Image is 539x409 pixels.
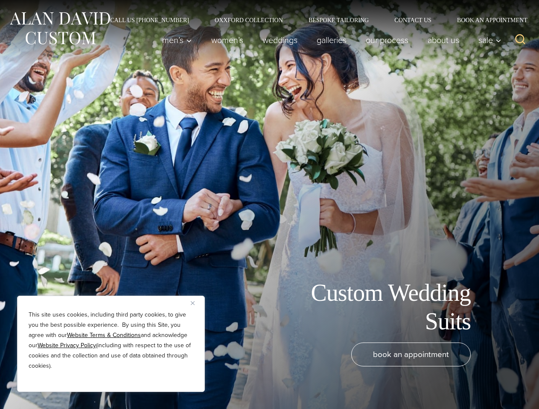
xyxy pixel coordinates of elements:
[253,32,307,49] a: weddings
[162,36,192,44] span: Men’s
[191,298,201,308] button: Close
[279,279,471,336] h1: Custom Wedding Suits
[29,310,193,371] p: This site uses cookies, including third party cookies, to give you the best possible experience. ...
[97,17,530,23] nav: Secondary Navigation
[307,32,356,49] a: Galleries
[9,9,111,47] img: Alan David Custom
[510,30,530,50] button: View Search Form
[373,348,449,360] span: book an appointment
[478,36,501,44] span: Sale
[418,32,469,49] a: About Us
[356,32,418,49] a: Our Process
[202,17,296,23] a: Oxxford Collection
[351,343,471,366] a: book an appointment
[97,17,202,23] a: Call Us [PHONE_NUMBER]
[191,301,195,305] img: Close
[38,341,96,350] a: Website Privacy Policy
[67,331,141,340] a: Website Terms & Conditions
[153,32,506,49] nav: Primary Navigation
[296,17,382,23] a: Bespoke Tailoring
[382,17,444,23] a: Contact Us
[444,17,530,23] a: Book an Appointment
[202,32,253,49] a: Women’s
